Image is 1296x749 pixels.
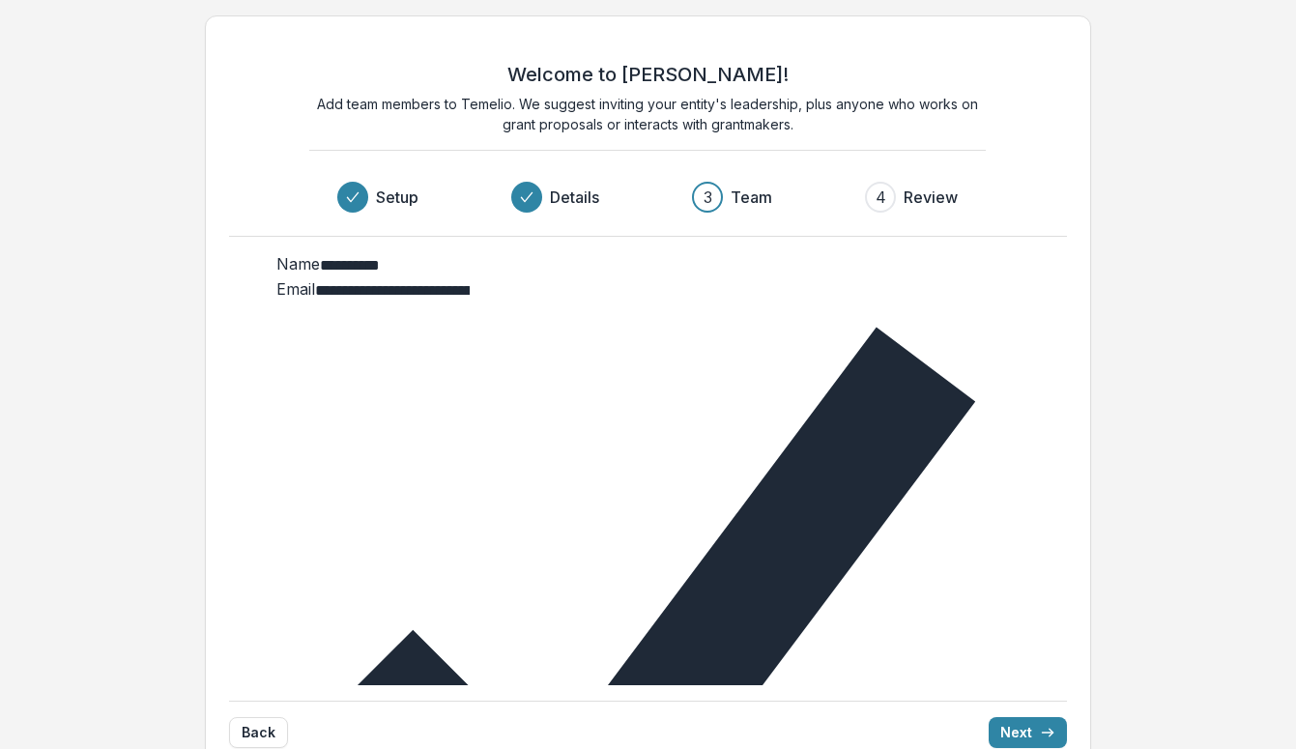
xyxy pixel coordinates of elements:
[704,186,712,209] div: 3
[276,279,315,299] label: Email
[276,254,320,274] label: Name
[731,186,772,209] h3: Team
[904,186,958,209] h3: Review
[309,94,986,134] p: Add team members to Temelio. We suggest inviting your entity's leadership, plus anyone who works ...
[989,717,1067,748] button: Next
[337,182,958,213] div: Progress
[507,63,789,86] h2: Welcome to [PERSON_NAME]!
[876,186,886,209] div: 4
[376,186,418,209] h3: Setup
[229,717,288,748] button: Back
[550,186,599,209] h3: Details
